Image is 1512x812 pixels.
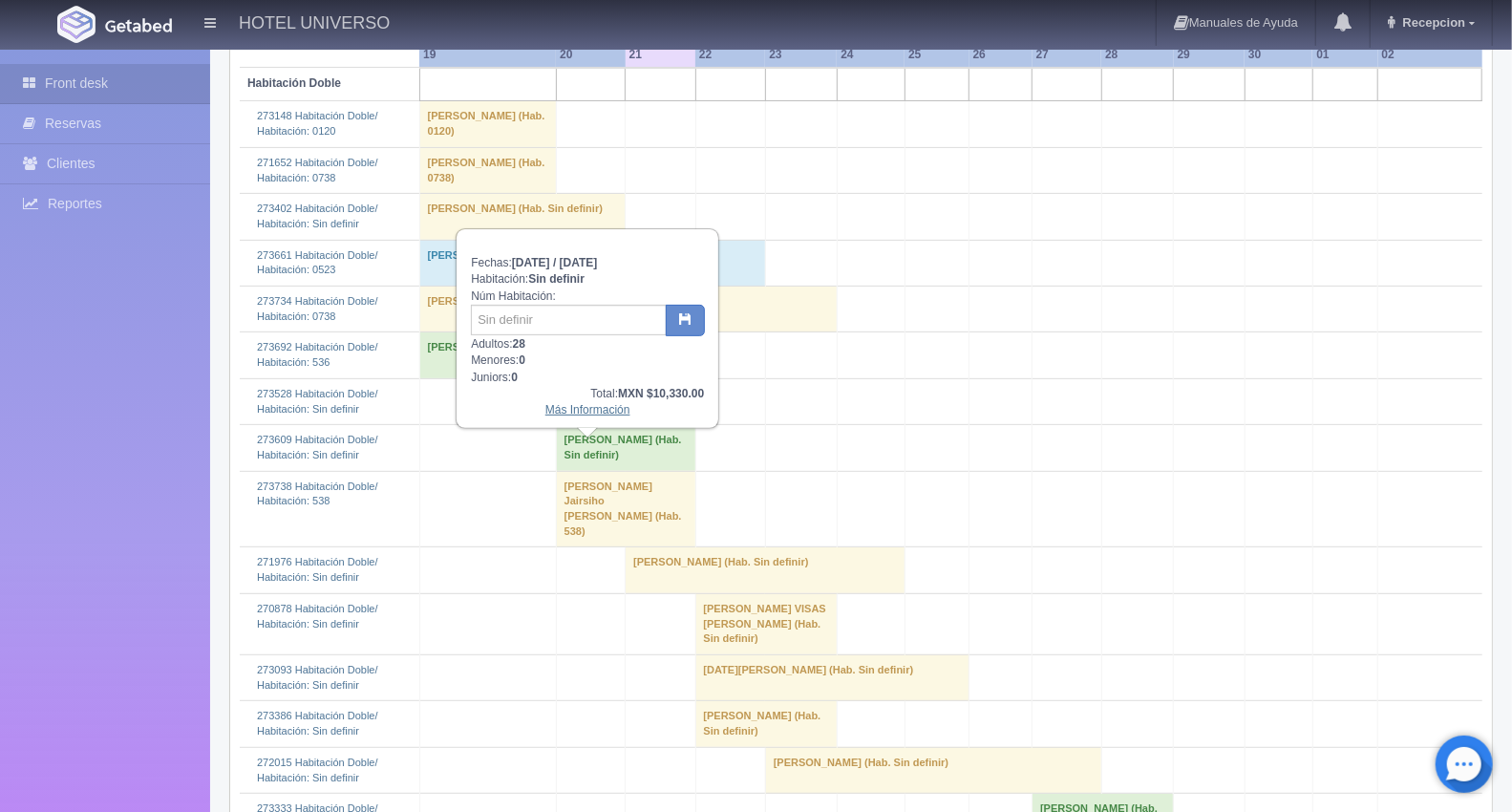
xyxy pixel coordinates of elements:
a: 271652 Habitación Doble/Habitación: 0738 [257,157,378,183]
a: Más Información [545,403,630,417]
b: 0 [519,353,525,367]
th: 25 [905,42,969,68]
th: 21 [626,42,695,68]
b: MXN $10,330.00 [618,387,704,400]
th: 30 [1245,42,1312,68]
img: Getabed [57,6,96,43]
div: Fechas: Habitación: Núm Habitación: Adultos: Menores: Juniors: [458,230,717,427]
span: Recepcion [1398,15,1466,30]
th: 01 [1312,42,1377,68]
a: 273734 Habitación Doble/Habitación: 0738 [257,295,378,322]
th: 29 [1174,42,1245,68]
th: 02 [1378,42,1482,68]
a: 271976 Habitación Doble/Habitación: Sin definir [257,556,378,583]
b: 0 [511,371,518,384]
th: 22 [695,42,765,68]
h4: HOTEL UNIVERSO [239,10,390,33]
a: 272015 Habitación Doble/Habitación: Sin definir [257,757,378,783]
a: 273738 Habitación Doble/Habitación: 538 [257,481,378,507]
a: 273609 Habitación Doble/Habitación: Sin definir [257,434,378,460]
td: [PERSON_NAME] (Hab. Sin definir) [419,194,626,240]
td: [PERSON_NAME] (Hab. 0120) [419,101,556,147]
th: 23 [765,42,837,68]
td: [PERSON_NAME] (Hab. 536) [419,332,626,378]
b: Sin definir [528,272,585,286]
th: 28 [1101,42,1174,68]
b: [DATE] / [DATE] [512,256,598,269]
td: [PERSON_NAME] VISAS [PERSON_NAME] (Hab. Sin definir) [695,593,837,654]
a: 273661 Habitación Doble/Habitación: 0523 [257,249,378,276]
td: [DATE][PERSON_NAME] (Hab. Sin definir) [695,654,969,700]
td: [PERSON_NAME] (Hab. Sin definir) [556,425,695,471]
a: 273093 Habitación Doble/Habitación: Sin definir [257,664,378,691]
a: 273386 Habitación Doble/Habitación: Sin definir [257,710,378,737]
td: [PERSON_NAME] (Hab. 0523) [419,240,765,286]
th: 24 [837,42,905,68]
a: 273528 Habitación Doble/Habitación: Sin definir [257,388,378,415]
th: 20 [556,42,625,68]
a: 273692 Habitación Doble/Habitación: 536 [257,341,378,368]
b: 28 [513,337,525,351]
a: 273148 Habitación Doble/Habitación: 0120 [257,110,378,137]
th: 26 [969,42,1033,68]
input: Sin definir [471,305,667,335]
div: Total: [471,386,704,402]
td: [PERSON_NAME] (Hab. Sin definir) [695,701,837,747]
td: [PERSON_NAME] (Hab. 0738) [419,287,837,332]
img: Getabed [105,18,172,32]
th: 27 [1033,42,1101,68]
th: 19 [419,42,556,68]
a: 273402 Habitación Doble/Habitación: Sin definir [257,203,378,229]
td: [PERSON_NAME] (Hab. Sin definir) [626,547,905,593]
td: [PERSON_NAME] (Hab. 0738) [419,147,556,193]
td: [PERSON_NAME] Jairsiho [PERSON_NAME] (Hab. 538) [556,471,695,547]
b: Habitación Doble [247,76,341,90]
a: 270878 Habitación Doble/Habitación: Sin definir [257,603,378,630]
td: [PERSON_NAME] (Hab. Sin definir) [765,747,1101,793]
